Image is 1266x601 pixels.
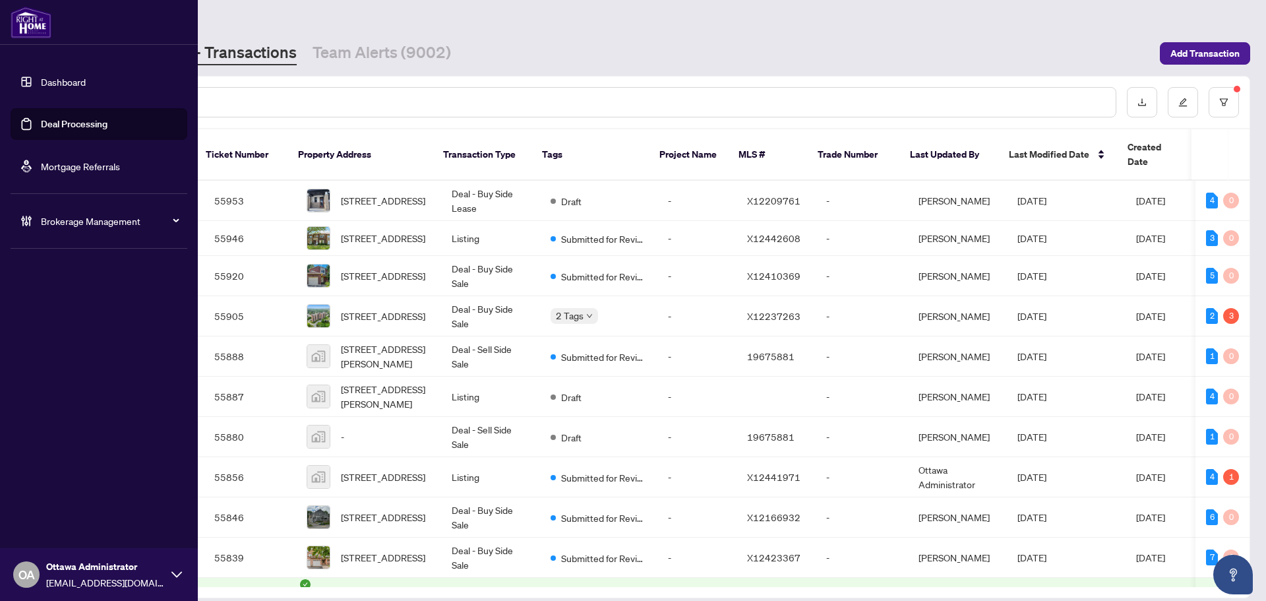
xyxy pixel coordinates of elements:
[1223,268,1239,284] div: 0
[46,559,165,574] span: Ottawa Administrator
[204,457,296,497] td: 55856
[441,256,540,296] td: Deal - Buy Side Sale
[313,42,451,65] a: Team Alerts (9002)
[1136,552,1165,563] span: [DATE]
[561,194,582,208] span: Draft
[561,551,647,565] span: Submitted for Review
[1223,389,1239,404] div: 0
[1009,147,1089,162] span: Last Modified Date
[657,538,737,578] td: -
[1017,350,1046,362] span: [DATE]
[816,221,908,256] td: -
[657,296,737,336] td: -
[341,309,425,323] span: [STREET_ADDRESS]
[204,336,296,377] td: 55888
[747,310,800,322] span: X12237263
[1223,509,1239,525] div: 0
[816,256,908,296] td: -
[649,129,728,181] th: Project Name
[307,305,330,327] img: thumbnail-img
[204,296,296,336] td: 55905
[1136,350,1165,362] span: [DATE]
[204,417,296,457] td: 55880
[807,129,899,181] th: Trade Number
[204,538,296,578] td: 55839
[18,565,35,584] span: OA
[908,221,1007,256] td: [PERSON_NAME]
[341,510,425,524] span: [STREET_ADDRESS]
[1136,310,1165,322] span: [DATE]
[204,377,296,417] td: 55887
[41,160,120,172] a: Mortgage Referrals
[1136,431,1165,443] span: [DATE]
[747,195,800,206] span: X12209761
[657,256,737,296] td: -
[1206,348,1218,364] div: 1
[908,377,1007,417] td: [PERSON_NAME]
[816,417,908,457] td: -
[908,457,1007,497] td: Ottawa Administrator
[341,231,425,245] span: [STREET_ADDRESS]
[531,129,649,181] th: Tags
[657,221,737,256] td: -
[1017,232,1046,244] span: [DATE]
[441,181,540,221] td: Deal - Buy Side Lease
[728,129,807,181] th: MLS #
[657,417,737,457] td: -
[908,538,1007,578] td: [PERSON_NAME]
[561,232,647,246] span: Submitted for Review
[433,129,531,181] th: Transaction Type
[1206,469,1218,485] div: 4
[561,350,647,364] span: Submitted for Review
[1206,308,1218,324] div: 2
[307,227,330,249] img: thumbnail-img
[341,550,425,565] span: [STREET_ADDRESS]
[341,382,431,411] span: [STREET_ADDRESS][PERSON_NAME]
[341,193,425,208] span: [STREET_ADDRESS]
[441,336,540,377] td: Deal - Sell Side Sale
[816,497,908,538] td: -
[998,129,1117,181] th: Last Modified Date
[1223,469,1239,485] div: 1
[908,417,1007,457] td: [PERSON_NAME]
[204,256,296,296] td: 55920
[1178,98,1188,107] span: edit
[1017,471,1046,483] span: [DATE]
[908,256,1007,296] td: [PERSON_NAME]
[908,181,1007,221] td: [PERSON_NAME]
[1223,429,1239,445] div: 0
[441,457,540,497] td: Listing
[441,377,540,417] td: Listing
[1136,391,1165,402] span: [DATE]
[1206,230,1218,246] div: 3
[307,345,330,367] img: thumbnail-img
[1223,230,1239,246] div: 0
[1219,98,1228,107] span: filter
[1136,270,1165,282] span: [DATE]
[11,7,51,38] img: logo
[307,426,330,448] img: thumbnail-img
[1206,550,1218,565] div: 7
[1136,511,1165,523] span: [DATE]
[1170,43,1240,64] span: Add Transaction
[441,221,540,256] td: Listing
[307,506,330,528] img: thumbnail-img
[1136,232,1165,244] span: [DATE]
[195,129,287,181] th: Ticket Number
[1223,348,1239,364] div: 0
[1017,270,1046,282] span: [DATE]
[561,390,582,404] span: Draft
[441,296,540,336] td: Deal - Buy Side Sale
[204,221,296,256] td: 55946
[1213,555,1253,594] button: Open asap
[204,497,296,538] td: 55846
[657,336,737,377] td: -
[747,511,800,523] span: X12166932
[341,269,425,283] span: [STREET_ADDRESS]
[287,129,433,181] th: Property Address
[41,76,86,88] a: Dashboard
[561,470,647,485] span: Submitted for Review
[816,457,908,497] td: -
[1206,193,1218,208] div: 4
[561,430,582,445] span: Draft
